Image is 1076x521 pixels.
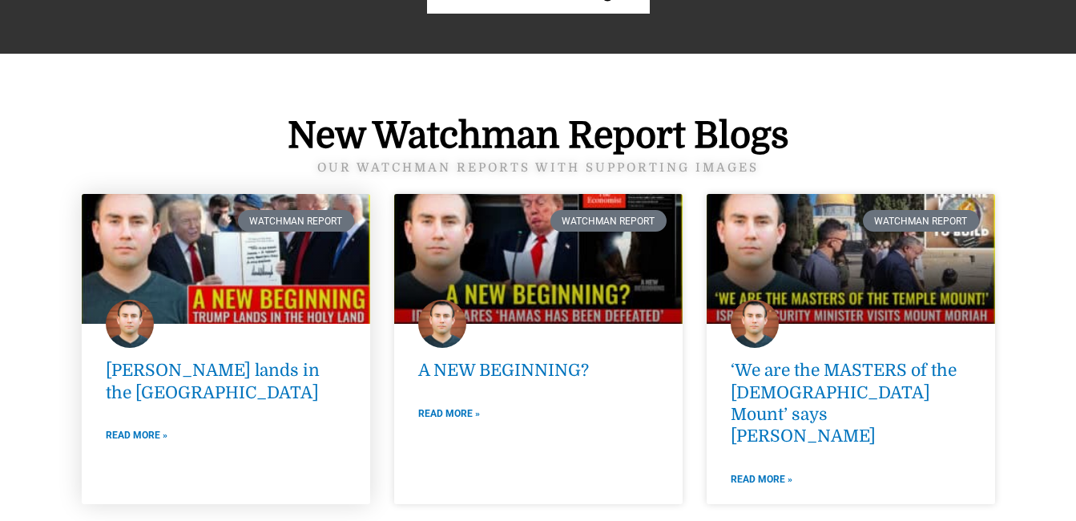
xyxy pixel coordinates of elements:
[238,210,354,231] div: Watchman Report
[731,361,957,446] a: ‘We are the MASTERS of the [DEMOGRAPHIC_DATA] Mount’ says [PERSON_NAME]
[550,210,667,231] div: Watchman Report
[418,300,466,348] img: Marco
[418,405,480,422] a: Read more about A NEW BEGINNING?
[731,300,779,348] img: Marco
[731,471,792,488] a: Read more about ‘We are the MASTERS of the Temple Mount’ says Ben-Gvir
[106,426,167,444] a: Read more about Trump lands in the holy land
[418,361,589,380] a: A NEW BEGINNING?
[106,361,320,402] a: [PERSON_NAME] lands in the [GEOGRAPHIC_DATA]
[82,118,995,154] h4: New Watchman Report Blogs
[106,300,154,348] img: Marco
[863,210,979,231] div: Watchman Report
[82,162,995,174] h5: Our watchman reports with supporting images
